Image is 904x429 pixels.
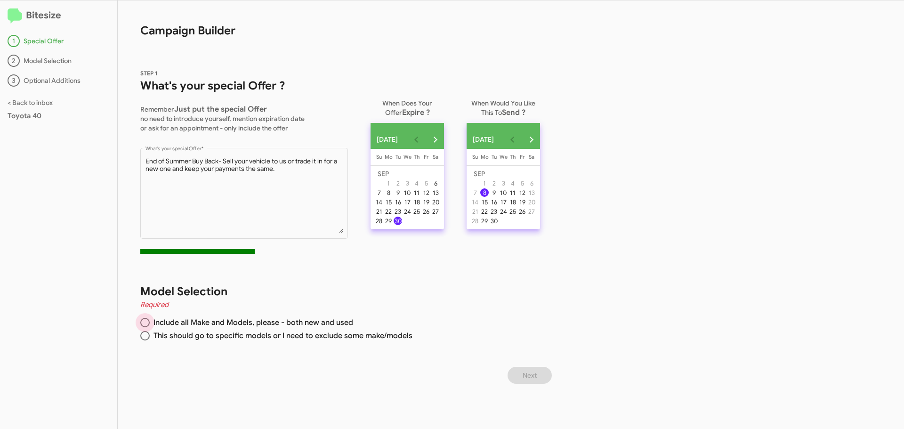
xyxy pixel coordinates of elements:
[502,108,525,117] span: Send ?
[384,198,393,206] div: 15
[520,154,525,160] span: Fr
[384,207,393,216] button: September 22, 2025
[8,35,110,47] div: Special Offer
[431,207,440,216] button: September 27, 2025
[527,197,536,207] button: September 20, 2025
[403,179,412,187] div: 3
[517,178,527,188] button: September 5, 2025
[431,179,440,187] div: 6
[480,198,489,206] div: 15
[499,207,508,216] div: 24
[374,197,384,207] button: September 14, 2025
[489,178,499,188] button: September 2, 2025
[470,169,536,178] td: SEP
[508,207,517,216] div: 25
[527,178,536,188] button: September 6, 2025
[470,188,480,197] button: September 7, 2025
[481,154,489,160] span: Mo
[426,130,444,149] button: Next month
[470,216,480,226] button: September 28, 2025
[414,154,420,160] span: Th
[384,179,393,187] div: 1
[421,197,431,207] button: September 19, 2025
[374,188,384,197] button: September 7, 2025
[518,179,526,187] div: 5
[517,197,527,207] button: September 19, 2025
[471,188,479,197] div: 7
[503,130,522,149] button: Previous month
[393,197,403,207] button: September 16, 2025
[140,284,533,299] h1: Model Selection
[480,188,489,197] button: September 8, 2025
[394,179,402,187] div: 2
[375,207,383,216] div: 21
[490,198,498,206] div: 16
[489,216,499,226] button: September 30, 2025
[375,188,383,197] div: 7
[490,188,498,197] div: 9
[527,198,536,206] div: 20
[480,188,489,197] div: 8
[480,216,489,226] button: September 29, 2025
[174,105,267,114] span: Just put the special Offer
[492,154,497,160] span: Tu
[518,198,526,206] div: 19
[8,98,53,107] a: < Back to inbox
[140,101,348,133] p: Remember no need to introduce yourself, mention expiration date or ask for an appointment - only ...
[384,207,393,216] div: 22
[471,207,479,216] div: 21
[412,198,421,206] div: 18
[412,178,421,188] button: September 4, 2025
[470,197,480,207] button: September 14, 2025
[508,367,552,384] button: Next
[473,131,494,148] span: [DATE]
[404,154,412,160] span: We
[374,169,440,178] td: SEP
[431,178,440,188] button: September 6, 2025
[431,188,440,197] button: September 13, 2025
[490,179,498,187] div: 2
[393,216,403,226] button: September 30, 2025
[529,154,534,160] span: Sa
[394,217,402,225] div: 30
[489,188,499,197] button: September 9, 2025
[403,207,412,216] div: 24
[376,154,382,160] span: Su
[412,207,421,216] div: 25
[499,178,508,188] button: September 3, 2025
[433,154,438,160] span: Sa
[384,217,393,225] div: 29
[471,198,479,206] div: 14
[8,74,110,87] div: Optional Additions
[508,188,517,197] button: September 11, 2025
[384,216,393,226] button: September 29, 2025
[8,8,110,24] h2: Bitesize
[412,179,421,187] div: 4
[412,197,421,207] button: September 18, 2025
[393,178,403,188] button: September 2, 2025
[407,130,426,149] button: Previous month
[527,188,536,197] div: 13
[500,154,508,160] span: We
[8,55,20,67] div: 2
[489,207,499,216] button: September 23, 2025
[421,178,431,188] button: September 5, 2025
[384,188,393,197] button: September 8, 2025
[8,8,22,24] img: logo-minimal.svg
[431,197,440,207] button: September 20, 2025
[431,207,440,216] div: 27
[472,154,478,160] span: Su
[374,207,384,216] button: September 21, 2025
[499,188,508,197] div: 10
[118,0,556,38] h1: Campaign Builder
[480,207,489,216] button: September 22, 2025
[480,197,489,207] button: September 15, 2025
[412,207,421,216] button: September 25, 2025
[403,198,412,206] div: 17
[523,367,537,384] span: Next
[403,188,412,197] button: September 10, 2025
[510,154,516,160] span: Th
[384,188,393,197] div: 8
[499,188,508,197] button: September 10, 2025
[8,55,110,67] div: Model Selection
